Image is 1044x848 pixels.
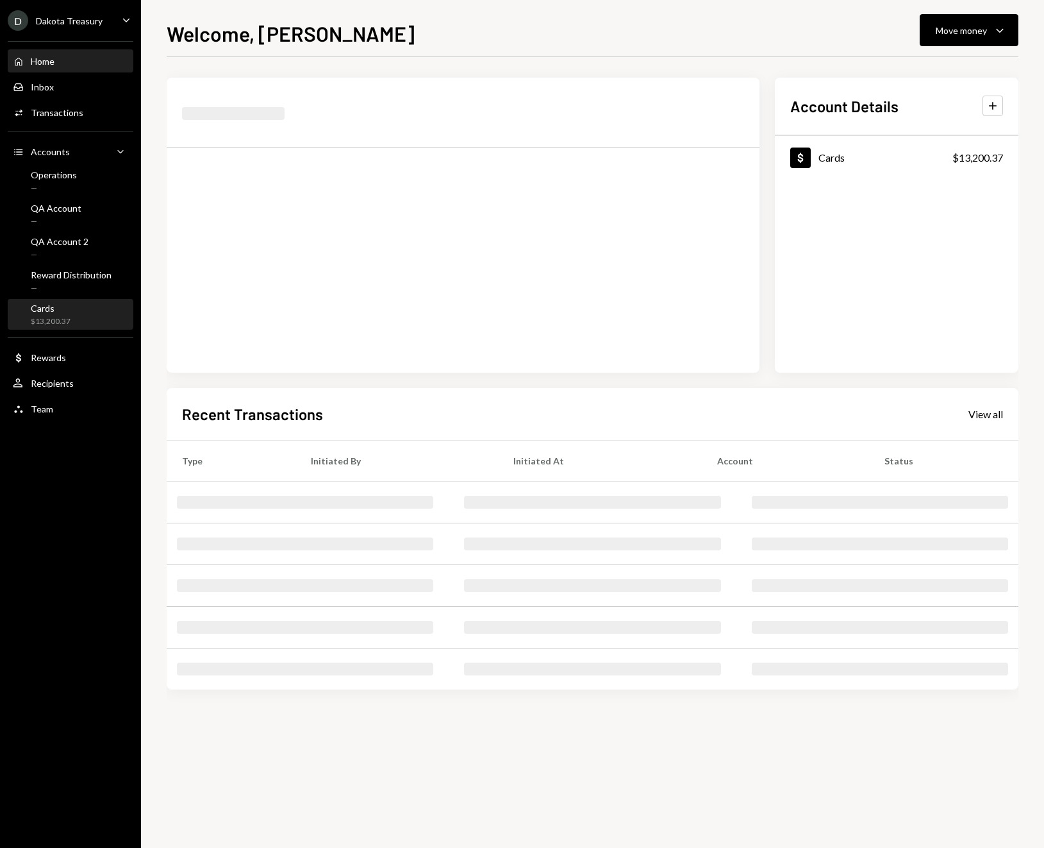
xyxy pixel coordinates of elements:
div: View all [968,408,1003,421]
h2: Account Details [790,96,899,117]
div: — [31,250,88,260]
div: Operations [31,169,77,180]
div: Transactions [31,107,83,118]
h1: Welcome, [PERSON_NAME] [167,21,415,46]
th: Initiated At [498,440,702,481]
a: Rewards [8,346,133,369]
a: Operations— [8,165,133,196]
div: QA Account 2 [31,236,88,247]
a: Home [8,49,133,72]
a: Reward Distribution— [8,266,133,296]
div: Accounts [31,146,70,157]
a: View all [968,407,1003,421]
div: — [31,283,112,294]
div: — [31,183,77,194]
div: Cards [818,151,845,164]
div: Team [31,403,53,414]
div: D [8,10,28,31]
div: — [31,216,81,227]
a: Cards$13,200.37 [8,299,133,330]
div: Dakota Treasury [36,15,103,26]
a: QA Account— [8,199,133,230]
div: Cards [31,303,70,314]
div: Reward Distribution [31,269,112,280]
a: Team [8,397,133,420]
th: Type [167,440,295,481]
div: Home [31,56,54,67]
div: Inbox [31,81,54,92]
a: Recipients [8,371,133,394]
a: Cards$13,200.37 [775,136,1018,179]
a: Accounts [8,140,133,163]
a: QA Account 2— [8,232,133,263]
div: $13,200.37 [31,316,70,327]
div: Rewards [31,352,66,363]
th: Initiated By [295,440,498,481]
div: $13,200.37 [952,150,1003,165]
th: Account [702,440,869,481]
button: Move money [920,14,1018,46]
div: Move money [936,24,987,37]
h2: Recent Transactions [182,403,323,425]
th: Status [869,440,1018,481]
div: Recipients [31,378,74,389]
a: Transactions [8,101,133,124]
a: Inbox [8,75,133,98]
div: QA Account [31,203,81,214]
